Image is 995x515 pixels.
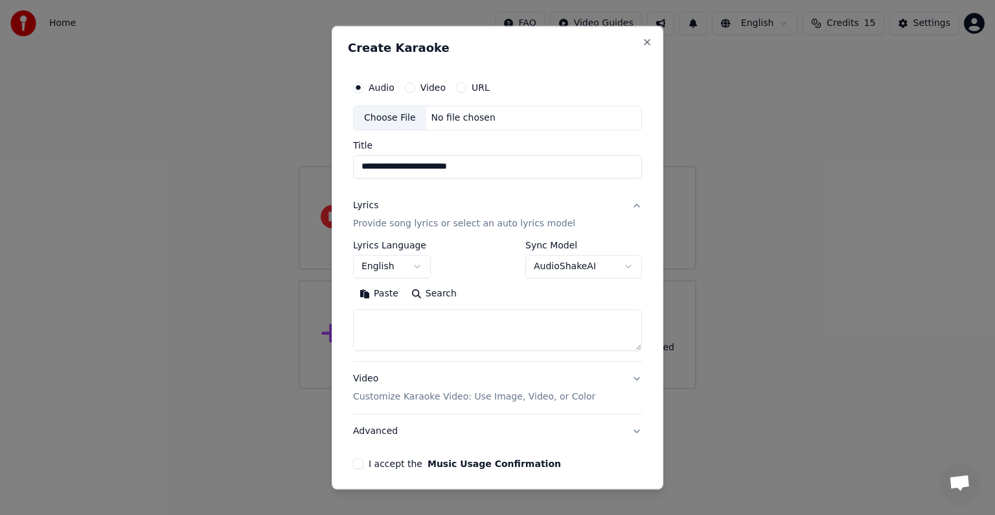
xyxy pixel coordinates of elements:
p: Provide song lyrics or select an auto lyrics model [353,217,575,230]
button: Advanced [353,414,642,448]
button: Search [405,283,463,304]
p: Customize Karaoke Video: Use Image, Video, or Color [353,390,595,403]
h2: Create Karaoke [348,42,647,54]
div: Lyrics [353,199,378,212]
div: Video [353,372,595,403]
div: Choose File [354,106,426,130]
div: No file chosen [426,112,501,125]
label: Lyrics Language [353,241,431,250]
label: Sync Model [525,241,642,250]
button: LyricsProvide song lyrics or select an auto lyrics model [353,189,642,241]
button: I accept the [428,459,561,468]
label: I accept the [369,459,561,468]
label: Title [353,141,642,150]
label: Audio [369,83,395,92]
div: LyricsProvide song lyrics or select an auto lyrics model [353,241,642,361]
label: URL [472,83,490,92]
label: Video [420,83,446,92]
button: VideoCustomize Karaoke Video: Use Image, Video, or Color [353,362,642,414]
button: Paste [353,283,405,304]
